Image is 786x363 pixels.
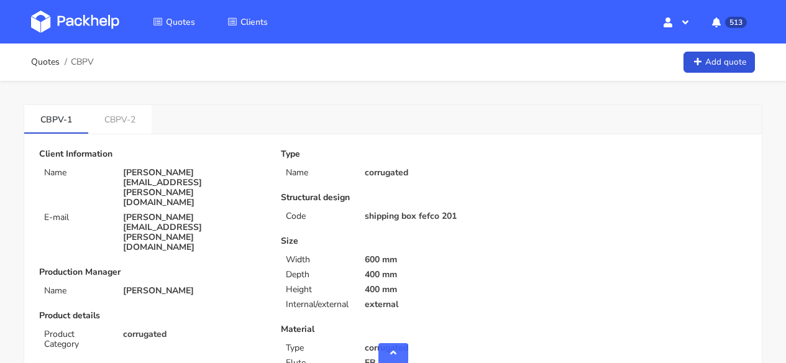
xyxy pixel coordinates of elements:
p: Structural design [281,193,505,203]
span: 513 [725,17,747,28]
p: [PERSON_NAME][EMAIL_ADDRESS][PERSON_NAME][DOMAIN_NAME] [123,213,263,252]
a: Add quote [683,52,755,73]
img: Dashboard [31,11,119,33]
a: Clients [212,11,283,33]
p: Name [44,286,108,296]
p: corrugated [365,343,505,353]
nav: breadcrumb [31,50,94,75]
p: corrugated [123,329,263,339]
a: CBPV-2 [88,105,152,132]
p: [PERSON_NAME][EMAIL_ADDRESS][PERSON_NAME][DOMAIN_NAME] [123,168,263,208]
p: Size [281,236,505,246]
a: Quotes [138,11,210,33]
p: Type [281,149,505,159]
p: 400 mm [365,285,505,295]
p: [PERSON_NAME] [123,286,263,296]
a: Quotes [31,57,60,67]
p: Name [286,168,350,178]
p: 400 mm [365,270,505,280]
p: corrugated [365,168,505,178]
p: 600 mm [365,255,505,265]
p: Product details [39,311,263,321]
a: CBPV-1 [24,105,88,132]
p: Height [286,285,350,295]
p: external [365,300,505,310]
p: Code [286,211,350,221]
button: 513 [702,11,755,33]
p: Production Manager [39,267,263,277]
p: shipping box fefco 201 [365,211,505,221]
p: Material [281,324,505,334]
p: Internal/external [286,300,350,310]
p: Width [286,255,350,265]
p: Type [286,343,350,353]
p: Name [44,168,108,178]
span: CBPV [71,57,94,67]
span: Quotes [166,16,195,28]
span: Clients [240,16,268,28]
p: Client Information [39,149,263,159]
p: Product Category [44,329,108,349]
p: E-mail [44,213,108,223]
p: Depth [286,270,350,280]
